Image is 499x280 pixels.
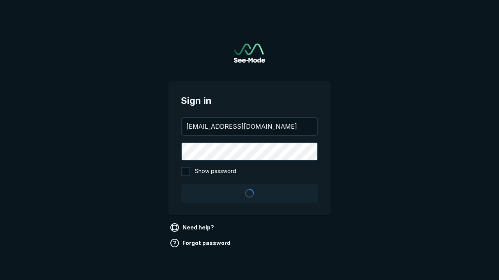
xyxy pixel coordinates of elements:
a: Need help? [168,221,217,234]
a: Go to sign in [234,44,265,63]
span: Show password [195,167,236,176]
input: your@email.com [182,118,317,135]
img: See-Mode Logo [234,44,265,63]
a: Forgot password [168,237,234,249]
span: Sign in [181,94,318,108]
